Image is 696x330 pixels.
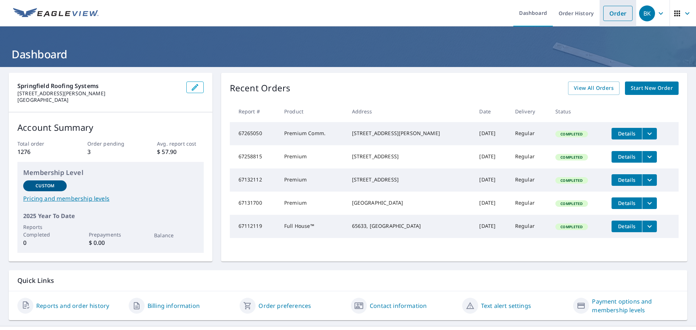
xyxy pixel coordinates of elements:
p: Quick Links [17,276,679,285]
p: 2025 Year To Date [23,212,198,220]
p: 0 [23,238,67,247]
td: Premium [278,168,346,192]
td: 67258815 [230,145,278,168]
p: $ 57.90 [157,147,203,156]
td: 67112119 [230,215,278,238]
td: Regular [509,192,550,215]
p: 3 [87,147,134,156]
p: Order pending [87,140,134,147]
p: Avg. report cost [157,140,203,147]
td: 67265050 [230,122,278,145]
button: detailsBtn-67132112 [612,174,642,186]
button: filesDropdownBtn-67112119 [642,221,657,232]
span: Completed [556,201,587,206]
button: detailsBtn-67131700 [612,197,642,209]
td: Regular [509,215,550,238]
a: Order [603,6,633,21]
p: Balance [154,231,198,239]
button: detailsBtn-67112119 [612,221,642,232]
p: 1276 [17,147,64,156]
td: Premium [278,145,346,168]
div: [STREET_ADDRESS] [352,153,468,160]
a: Order preferences [258,301,311,310]
button: filesDropdownBtn-67131700 [642,197,657,209]
td: [DATE] [473,192,509,215]
a: Payment options and membership levels [592,297,679,314]
img: EV Logo [13,8,99,19]
td: Regular [509,145,550,168]
span: Details [616,153,638,160]
td: Full House™ [278,215,346,238]
td: [DATE] [473,122,509,145]
td: Premium [278,192,346,215]
a: Start New Order [625,82,679,95]
td: [DATE] [473,215,509,238]
span: Details [616,223,638,230]
div: BK [639,5,655,21]
button: detailsBtn-67265050 [612,128,642,139]
p: $ 0.00 [89,238,132,247]
p: Prepayments [89,231,132,238]
button: filesDropdownBtn-67265050 [642,128,657,139]
span: Completed [556,131,587,137]
span: Details [616,130,638,137]
span: Completed [556,224,587,229]
th: Status [550,101,606,122]
p: Membership Level [23,168,198,177]
p: Total order [17,140,64,147]
span: Completed [556,178,587,183]
th: Date [473,101,509,122]
div: [STREET_ADDRESS][PERSON_NAME] [352,130,468,137]
td: Premium Comm. [278,122,346,145]
button: filesDropdownBtn-67132112 [642,174,657,186]
th: Product [278,101,346,122]
td: Regular [509,168,550,192]
a: Contact information [370,301,427,310]
td: 67132112 [230,168,278,192]
p: Springfield Roofing Systems [17,82,181,90]
button: filesDropdownBtn-67258815 [642,151,657,163]
p: Custom [36,183,54,189]
p: Account Summary [17,121,204,134]
span: Completed [556,155,587,160]
span: Start New Order [631,84,673,93]
div: 65633, [GEOGRAPHIC_DATA] [352,222,468,230]
p: Recent Orders [230,82,291,95]
th: Delivery [509,101,550,122]
a: Billing information [148,301,200,310]
button: detailsBtn-67258815 [612,151,642,163]
span: View All Orders [574,84,614,93]
p: [STREET_ADDRESS][PERSON_NAME] [17,90,181,97]
a: Pricing and membership levels [23,194,198,203]
a: Text alert settings [481,301,531,310]
a: View All Orders [568,82,620,95]
td: [DATE] [473,168,509,192]
span: Details [616,200,638,206]
div: [STREET_ADDRESS] [352,176,468,183]
td: 67131700 [230,192,278,215]
a: Reports and order history [36,301,109,310]
td: [DATE] [473,145,509,168]
th: Report # [230,101,278,122]
h1: Dashboard [9,47,687,62]
span: Details [616,176,638,183]
p: Reports Completed [23,223,67,238]
p: [GEOGRAPHIC_DATA] [17,97,181,103]
div: [GEOGRAPHIC_DATA] [352,199,468,206]
td: Regular [509,122,550,145]
th: Address [346,101,474,122]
